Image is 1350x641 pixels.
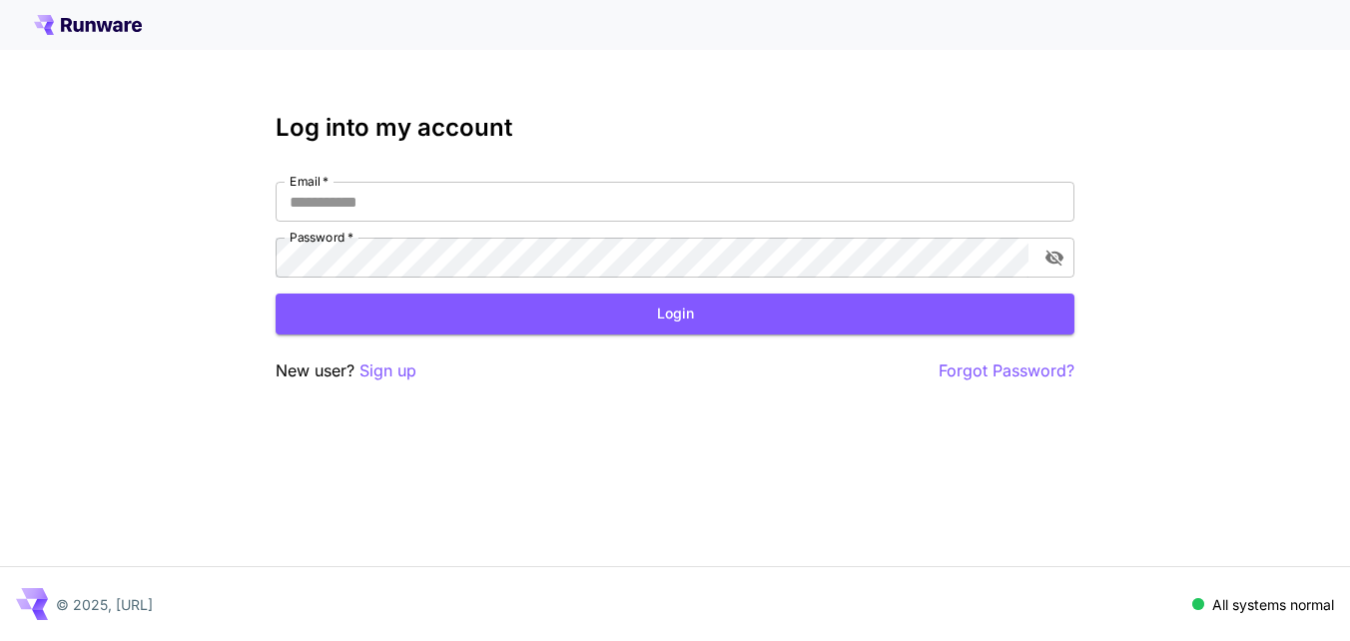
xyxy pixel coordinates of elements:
button: toggle password visibility [1036,240,1072,276]
p: New user? [276,358,416,383]
button: Forgot Password? [939,358,1074,383]
p: All systems normal [1212,594,1334,615]
h3: Log into my account [276,114,1074,142]
button: Login [276,294,1074,334]
label: Email [290,173,329,190]
p: © 2025, [URL] [56,594,153,615]
label: Password [290,229,353,246]
button: Sign up [359,358,416,383]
